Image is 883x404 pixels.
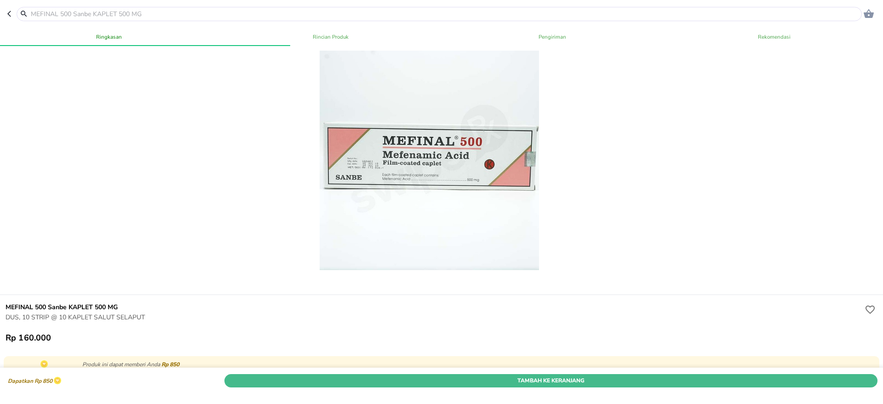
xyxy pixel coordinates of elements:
[6,378,52,385] p: Dapatkan Rp 850
[6,332,52,343] p: Rp 160.000
[231,376,871,386] span: Tambah Ke Keranjang
[225,32,436,41] span: Rincian Produk
[30,9,860,19] input: MEFINAL 500 Sanbe KAPLET 500 MG
[161,361,179,368] span: Rp 850
[4,32,214,41] span: Ringkasan
[6,302,863,312] h6: MEFINAL 500 Sanbe KAPLET 500 MG
[82,360,873,369] p: Produk ini dapat memberi Anda
[669,32,879,41] span: Rekomendasi
[447,32,658,41] span: Pengiriman
[224,374,877,387] button: Tambah Ke Keranjang
[6,312,863,322] p: DUS, 10 STRIP @ 10 KAPLET SALUT SELAPUT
